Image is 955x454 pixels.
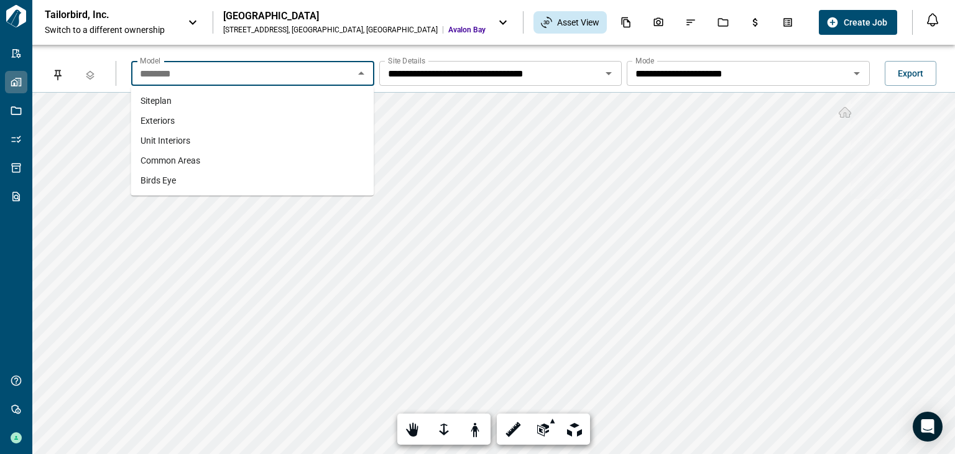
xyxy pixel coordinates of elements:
div: Photos [645,12,671,33]
span: Switch to a different ownership [45,24,175,36]
span: Birds Eye [141,174,176,187]
div: [GEOGRAPHIC_DATA] [223,10,486,22]
span: Siteplan [141,95,172,107]
button: Open [600,65,617,82]
div: [STREET_ADDRESS] , [GEOGRAPHIC_DATA] , [GEOGRAPHIC_DATA] [223,25,438,35]
button: Create Job [819,10,897,35]
div: Jobs [710,12,736,33]
span: Exteriors [141,114,175,127]
div: Budgets [742,12,768,33]
button: Open notification feed [923,10,943,30]
div: Documents [613,12,639,33]
button: Export [885,61,936,86]
button: Close [353,65,370,82]
span: Avalon Bay [448,25,486,35]
label: Model [140,55,160,66]
div: Issues & Info [678,12,704,33]
div: Asset View [533,11,607,34]
span: Create Job [844,16,887,29]
p: Tailorbird, Inc. [45,9,157,21]
span: Unit Interiors [141,134,190,147]
span: Export [898,67,923,80]
div: Open Intercom Messenger [913,412,943,442]
button: Open [848,65,865,82]
label: Mode [635,55,654,66]
span: Common Areas [141,154,200,167]
label: Site Details [388,55,425,66]
span: Asset View [557,16,599,29]
div: Takeoff Center [775,12,801,33]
